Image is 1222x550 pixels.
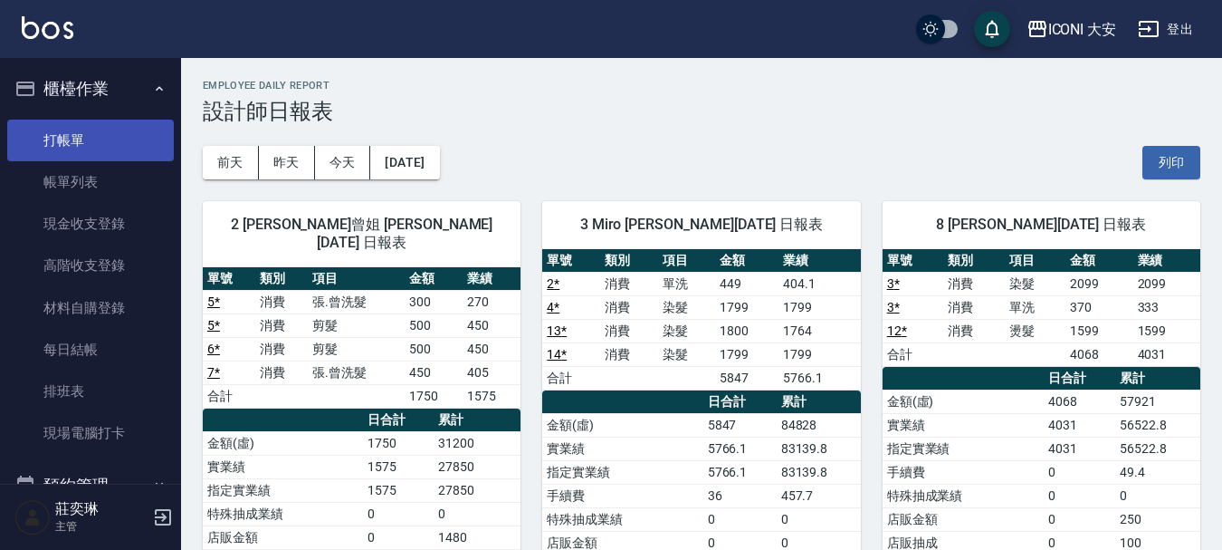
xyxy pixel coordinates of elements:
[883,390,1045,413] td: 金額(虛)
[405,314,463,337] td: 500
[1115,437,1200,460] td: 56522.8
[777,484,861,507] td: 457.7
[1115,390,1200,413] td: 57921
[363,478,434,502] td: 1575
[7,120,174,161] a: 打帳單
[658,272,716,295] td: 單洗
[434,502,520,526] td: 0
[1133,272,1200,295] td: 2099
[1048,18,1117,41] div: ICONI 大安
[1115,367,1200,391] th: 累計
[715,272,778,295] td: 449
[658,343,716,366] td: 染髮
[542,507,702,531] td: 特殊抽成業績
[943,272,1004,295] td: 消費
[778,343,860,366] td: 1799
[1115,413,1200,437] td: 56522.8
[255,337,308,361] td: 消費
[1065,343,1132,366] td: 4068
[883,413,1045,437] td: 實業績
[308,267,405,291] th: 項目
[777,391,861,414] th: 累計
[1133,343,1200,366] td: 4031
[434,455,520,478] td: 27850
[463,290,520,314] td: 270
[715,249,778,273] th: 金額
[974,11,1010,47] button: save
[203,431,363,455] td: 金額(虛)
[463,267,520,291] th: 業績
[703,413,777,437] td: 5847
[203,146,259,179] button: 前天
[778,295,860,319] td: 1799
[7,329,174,371] a: 每日結帳
[203,526,363,549] td: 店販金額
[777,507,861,531] td: 0
[778,319,860,343] td: 1764
[405,337,463,361] td: 500
[255,361,308,384] td: 消費
[703,484,777,507] td: 36
[658,295,716,319] td: 染髮
[1019,11,1124,48] button: ICONI 大安
[1133,295,1200,319] td: 333
[22,16,73,39] img: Logo
[7,371,174,412] a: 排班表
[434,431,520,455] td: 31200
[7,65,174,112] button: 櫃檯作業
[943,319,1004,343] td: 消費
[1044,413,1115,437] td: 4031
[777,437,861,460] td: 83139.8
[7,161,174,203] a: 帳單列表
[7,287,174,329] a: 材料自購登錄
[1133,249,1200,273] th: 業績
[1142,146,1200,179] button: 列印
[778,272,860,295] td: 404.1
[434,409,520,432] th: 累計
[600,319,658,343] td: 消費
[883,343,943,366] td: 合計
[363,431,434,455] td: 1750
[308,337,405,361] td: 剪髮
[463,384,520,408] td: 1575
[1115,484,1200,507] td: 0
[315,146,371,179] button: 今天
[363,502,434,526] td: 0
[542,413,702,437] td: 金額(虛)
[259,146,315,179] button: 昨天
[703,437,777,460] td: 5766.1
[308,290,405,314] td: 張.曾洗髮
[463,337,520,361] td: 450
[203,99,1200,124] h3: 設計師日報表
[600,272,658,295] td: 消費
[1065,319,1132,343] td: 1599
[703,507,777,531] td: 0
[1115,460,1200,484] td: 49.4
[1044,367,1115,391] th: 日合計
[203,384,255,408] td: 合計
[542,460,702,484] td: 指定實業績
[943,249,1004,273] th: 類別
[600,295,658,319] td: 消費
[542,484,702,507] td: 手續費
[777,460,861,484] td: 83139.8
[7,412,174,454] a: 現場電腦打卡
[7,245,174,286] a: 高階收支登錄
[14,499,51,536] img: Person
[1133,319,1200,343] td: 1599
[1065,272,1132,295] td: 2099
[55,500,148,518] h5: 莊奕琳
[255,267,308,291] th: 類別
[778,366,860,390] td: 5766.1
[883,460,1045,484] td: 手續費
[1044,437,1115,460] td: 4031
[405,267,463,291] th: 金額
[255,314,308,337] td: 消費
[1005,295,1065,319] td: 單洗
[542,249,600,273] th: 單號
[203,267,520,409] table: a dense table
[1044,507,1115,531] td: 0
[1005,249,1065,273] th: 項目
[255,290,308,314] td: 消費
[463,361,520,384] td: 405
